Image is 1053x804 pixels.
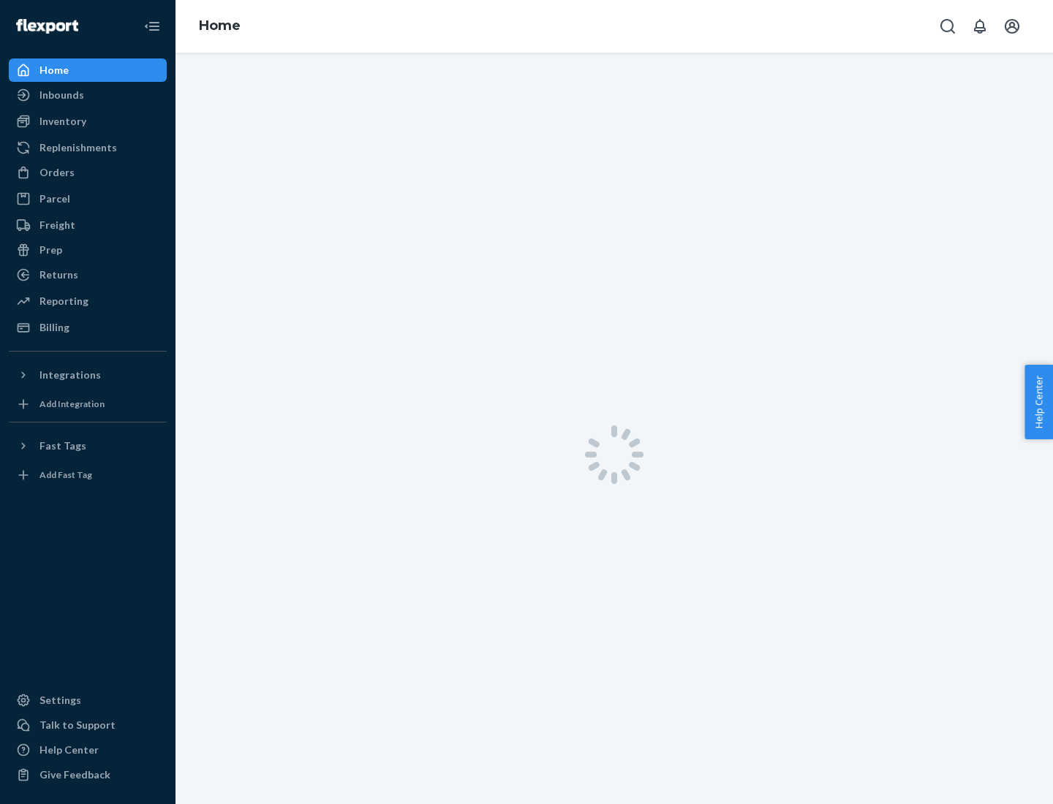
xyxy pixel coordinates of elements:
a: Help Center [9,738,167,762]
button: Help Center [1024,365,1053,439]
a: Reporting [9,289,167,313]
div: Freight [39,218,75,232]
a: Talk to Support [9,713,167,737]
div: Reporting [39,294,88,308]
div: Inbounds [39,88,84,102]
a: Parcel [9,187,167,211]
div: Settings [39,693,81,708]
div: Add Fast Tag [39,469,92,481]
a: Prep [9,238,167,262]
a: Add Fast Tag [9,463,167,487]
a: Inventory [9,110,167,133]
div: Billing [39,320,69,335]
a: Inbounds [9,83,167,107]
button: Fast Tags [9,434,167,458]
div: Integrations [39,368,101,382]
a: Orders [9,161,167,184]
button: Integrations [9,363,167,387]
a: Settings [9,689,167,712]
a: Home [9,58,167,82]
div: Prep [39,243,62,257]
button: Give Feedback [9,763,167,786]
a: Add Integration [9,392,167,416]
a: Returns [9,263,167,287]
div: Home [39,63,69,77]
ol: breadcrumbs [187,5,252,48]
div: Fast Tags [39,439,86,453]
button: Open notifications [965,12,994,41]
div: Inventory [39,114,86,129]
div: Add Integration [39,398,105,410]
button: Open Search Box [933,12,962,41]
div: Give Feedback [39,767,110,782]
a: Freight [9,213,167,237]
img: Flexport logo [16,19,78,34]
div: Help Center [39,743,99,757]
div: Replenishments [39,140,117,155]
button: Open account menu [997,12,1027,41]
div: Talk to Support [39,718,116,732]
button: Close Navigation [137,12,167,41]
a: Billing [9,316,167,339]
div: Parcel [39,191,70,206]
a: Replenishments [9,136,167,159]
div: Returns [39,268,78,282]
a: Home [199,18,241,34]
div: Orders [39,165,75,180]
